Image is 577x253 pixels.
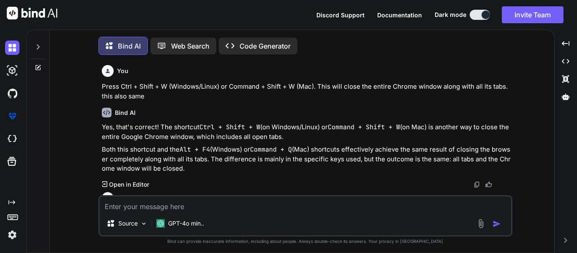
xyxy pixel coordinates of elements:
[98,238,512,245] p: Bind can provide inaccurate information, including about people. Always double-check its answers....
[240,41,291,51] p: Code Generator
[140,220,147,227] img: Pick Models
[180,145,210,154] code: Alt + F4
[171,41,210,51] p: Web Search
[435,11,466,19] span: Dark mode
[474,181,480,188] img: copy
[117,194,128,202] h6: You
[102,82,511,101] p: Press Ctrl + Shift + W (Windows/Linux) or Command + Shift + W (Mac). This will close the entire C...
[377,11,422,19] button: Documentation
[476,219,486,229] img: attachment
[250,145,292,154] code: Command + Q
[118,41,141,51] p: Bind AI
[109,180,149,189] p: Open in Editor
[316,11,365,19] button: Discord Support
[199,123,260,131] code: Ctrl + Shift + W
[497,181,504,188] img: dislike
[5,86,19,101] img: githubDark
[115,109,136,117] h6: Bind AI
[118,219,138,228] p: Source
[5,228,19,242] img: settings
[102,122,511,141] p: Yes, that's correct! The shortcut (on Windows/Linux) or (on Mac) is another way to close the enti...
[5,132,19,146] img: cloudideIcon
[485,181,492,188] img: like
[102,145,511,174] p: Both this shortcut and the (Windows) or (Mac) shortcuts effectively achieve the same result of cl...
[328,123,400,131] code: Command + Shift + W
[7,7,57,19] img: Bind AI
[168,219,204,228] p: GPT-4o min..
[5,41,19,55] img: darkChat
[493,220,501,228] img: icon
[502,6,563,23] button: Invite Team
[5,63,19,78] img: darkAi-studio
[156,219,165,228] img: GPT-4o mini
[5,109,19,123] img: premium
[117,67,128,75] h6: You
